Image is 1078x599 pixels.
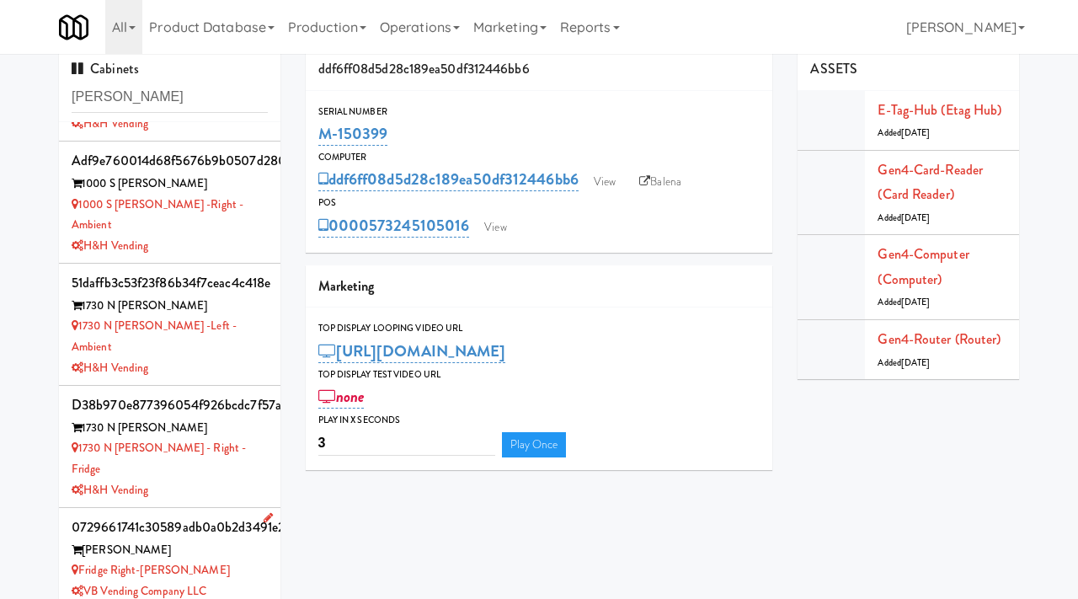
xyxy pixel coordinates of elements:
span: Marketing [318,276,375,296]
div: Computer [318,149,760,166]
a: H&H Vending [72,482,148,498]
a: 0000573245105016 [318,214,470,238]
a: [URL][DOMAIN_NAME] [318,340,506,363]
div: 1000 S [PERSON_NAME] [72,174,268,195]
input: Search cabinets [72,82,268,113]
a: 1730 N [PERSON_NAME] - Right - Fridge [72,440,246,477]
span: [DATE] [901,356,931,369]
a: E-tag-hub (Etag Hub) [878,100,1001,120]
a: VB Vending Company LLC [72,583,206,599]
div: 1730 N [PERSON_NAME] [72,418,268,439]
div: Top Display Looping Video Url [318,320,760,337]
div: 51daffb3c53f23f86b34f7ceac4c418e [72,270,268,296]
a: Fridge Right-[PERSON_NAME] [72,562,230,578]
img: Micromart [59,13,88,42]
div: [PERSON_NAME] [72,540,268,561]
div: Serial Number [318,104,760,120]
a: View [476,215,515,240]
a: 1730 N [PERSON_NAME] -Left - Ambient [72,318,237,355]
a: M-150399 [318,122,388,146]
a: 1000 S [PERSON_NAME] -Right - Ambient [72,196,243,233]
div: 1730 N [PERSON_NAME] [72,296,268,317]
li: 51daffb3c53f23f86b34f7ceac4c418e1730 N [PERSON_NAME] 1730 N [PERSON_NAME] -Left - AmbientH&H Vending [59,264,280,386]
span: Added [878,356,930,369]
a: Play Once [502,432,567,457]
span: Added [878,296,930,308]
div: d38b970e877396054f926bcdc7f57ab2 [72,393,268,418]
div: adf9e760014d68f5676b9b0507d2809f [72,148,268,174]
li: d38b970e877396054f926bcdc7f57ab21730 N [PERSON_NAME] 1730 N [PERSON_NAME] - Right - FridgeH&H Ven... [59,386,280,508]
a: Balena [631,169,690,195]
a: H&H Vending [72,238,148,254]
a: H&H Vending [72,115,148,131]
div: POS [318,195,760,211]
div: Play in X seconds [318,412,760,429]
a: Gen4-router (Router) [878,329,1001,349]
span: [DATE] [901,126,931,139]
div: ddf6ff08d5d28c189ea50df312446bb6 [306,48,773,91]
span: Added [878,126,930,139]
div: Top Display Test Video Url [318,366,760,383]
span: ASSETS [810,59,857,78]
a: Gen4-card-reader (Card Reader) [878,160,983,205]
a: Gen4-computer (Computer) [878,244,969,289]
a: H&H Vending [72,360,148,376]
span: [DATE] [901,211,931,224]
li: adf9e760014d68f5676b9b0507d2809f1000 S [PERSON_NAME] 1000 S [PERSON_NAME] -Right - AmbientH&H Ven... [59,142,280,264]
span: Added [878,211,930,224]
a: none [318,385,365,409]
span: [DATE] [901,296,931,308]
a: ddf6ff08d5d28c189ea50df312446bb6 [318,168,579,191]
a: View [585,169,624,195]
div: 0729661741c30589adb0a0b2d3491e25 [72,515,268,540]
span: Cabinets [72,59,139,78]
